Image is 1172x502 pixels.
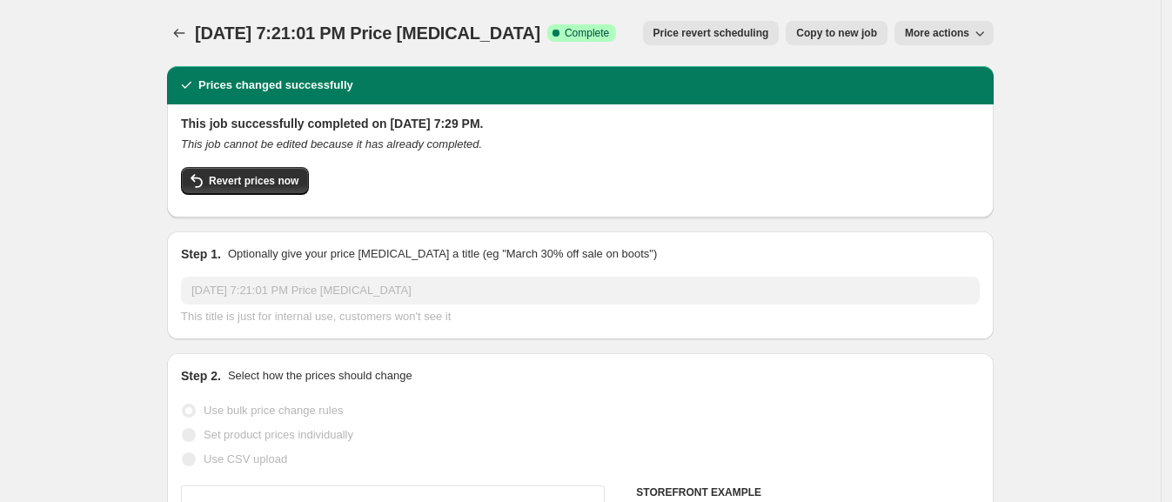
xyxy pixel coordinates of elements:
h6: STOREFRONT EXAMPLE [636,485,980,499]
i: This job cannot be edited because it has already completed. [181,137,482,151]
input: 30% off holiday sale [181,277,980,305]
button: Copy to new job [786,21,887,45]
span: Set product prices individually [204,428,353,441]
span: Use CSV upload [204,452,287,465]
p: Select how the prices should change [228,367,412,385]
button: Price revert scheduling [643,21,780,45]
span: Revert prices now [209,174,298,188]
span: Complete [565,26,609,40]
p: Optionally give your price [MEDICAL_DATA] a title (eg "March 30% off sale on boots") [228,245,657,263]
h2: Step 1. [181,245,221,263]
span: This title is just for internal use, customers won't see it [181,310,451,323]
button: More actions [894,21,994,45]
h2: This job successfully completed on [DATE] 7:29 PM. [181,115,980,132]
button: Price change jobs [167,21,191,45]
span: Use bulk price change rules [204,404,343,417]
span: Price revert scheduling [653,26,769,40]
h2: Step 2. [181,367,221,385]
button: Revert prices now [181,167,309,195]
span: Copy to new job [796,26,877,40]
span: [DATE] 7:21:01 PM Price [MEDICAL_DATA] [195,23,540,43]
span: More actions [905,26,969,40]
h2: Prices changed successfully [198,77,353,94]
